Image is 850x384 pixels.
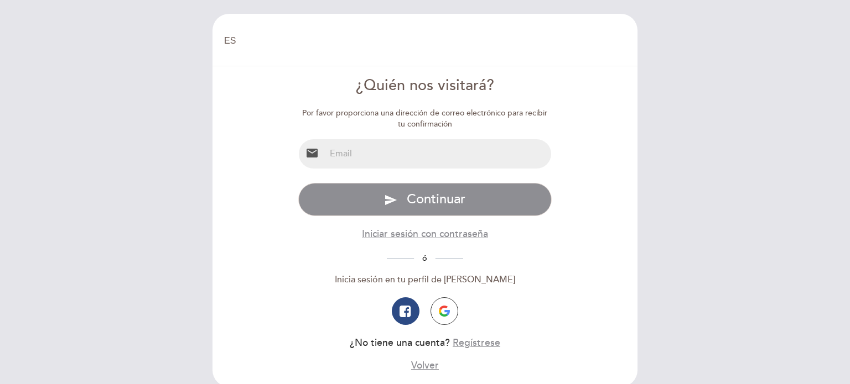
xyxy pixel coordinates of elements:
div: Inicia sesión en tu perfil de [PERSON_NAME] [298,273,552,286]
span: Continuar [407,191,465,207]
button: send Continuar [298,183,552,216]
img: icon-google.png [439,306,450,317]
button: Volver [411,359,439,372]
button: Regístrese [453,336,500,350]
input: Email [325,139,552,169]
button: Iniciar sesión con contraseña [362,227,488,241]
i: email [305,146,319,160]
div: Por favor proporciona una dirección de correo electrónico para recibir tu confirmación [298,108,552,130]
span: ¿No tiene una cuenta? [350,337,450,349]
i: send [384,193,397,207]
span: ó [414,254,436,263]
div: ¿Quién nos visitará? [298,75,552,97]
